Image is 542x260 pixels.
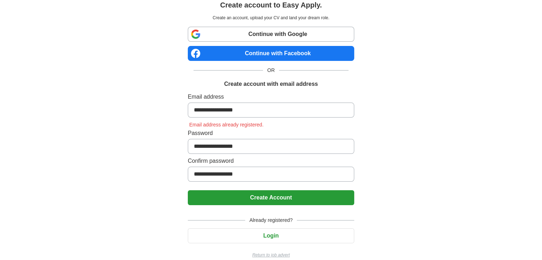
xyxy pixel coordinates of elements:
[245,217,297,224] span: Already registered?
[188,27,354,42] a: Continue with Google
[263,67,279,74] span: OR
[188,233,354,239] a: Login
[224,80,318,88] h1: Create account with email address
[188,129,354,137] label: Password
[188,190,354,205] button: Create Account
[188,122,265,128] span: Email address already registered.
[189,15,353,21] p: Create an account, upload your CV and land your dream role.
[188,93,354,101] label: Email address
[188,157,354,165] label: Confirm password
[188,252,354,258] a: Return to job advert
[188,46,354,61] a: Continue with Facebook
[188,228,354,243] button: Login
